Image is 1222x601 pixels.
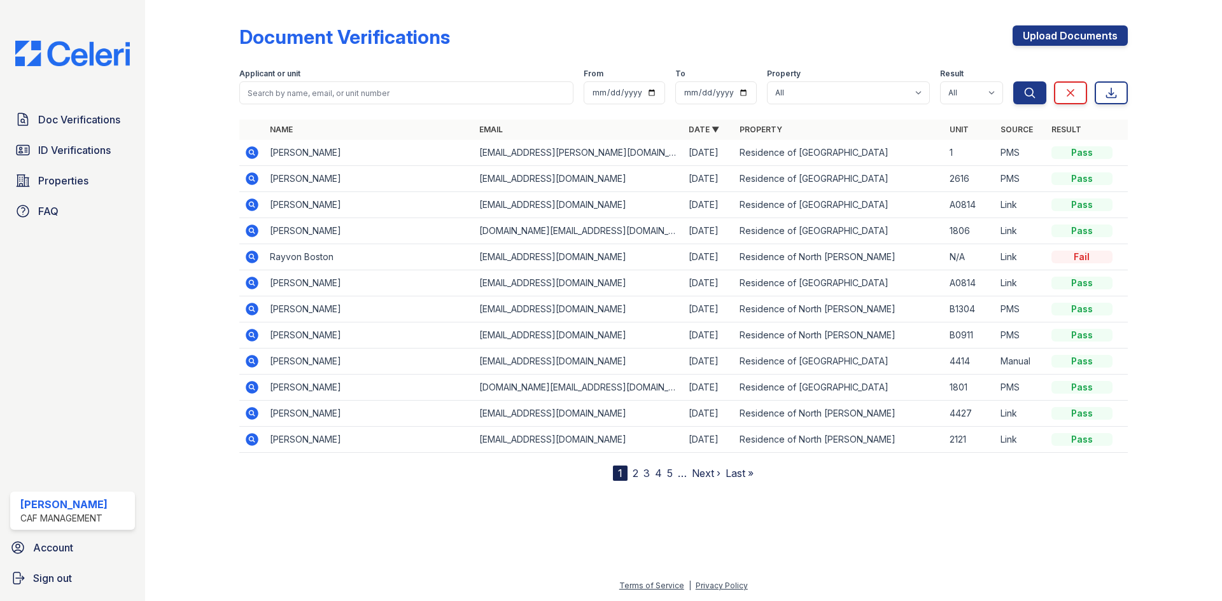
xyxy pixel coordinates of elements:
td: [DATE] [684,401,734,427]
td: [PERSON_NAME] [265,140,474,166]
span: ID Verifications [38,142,111,158]
a: Last » [726,467,754,480]
td: [PERSON_NAME] [265,166,474,192]
label: Applicant or unit [239,69,300,79]
td: 4427 [945,401,995,427]
a: Terms of Service [619,581,684,590]
a: Name [270,125,293,134]
td: Manual [995,349,1046,375]
a: Email [479,125,503,134]
a: Sign out [5,565,140,591]
div: Pass [1051,407,1113,420]
div: Pass [1051,225,1113,237]
div: Fail [1051,251,1113,263]
a: Source [1001,125,1033,134]
label: To [675,69,685,79]
td: [DATE] [684,349,734,375]
td: Link [995,244,1046,270]
td: Residence of North [PERSON_NAME] [734,401,944,427]
a: Upload Documents [1013,25,1128,46]
span: Account [33,540,73,555]
a: Property [740,125,782,134]
div: Pass [1051,329,1113,342]
td: PMS [995,322,1046,349]
td: [PERSON_NAME] [265,427,474,453]
td: [PERSON_NAME] [265,192,474,218]
td: Residence of [GEOGRAPHIC_DATA] [734,270,944,296]
div: Pass [1051,381,1113,394]
td: [DATE] [684,140,734,166]
td: 1 [945,140,995,166]
a: Privacy Policy [696,581,748,590]
td: [EMAIL_ADDRESS][DOMAIN_NAME] [474,296,684,322]
span: Doc Verifications [38,112,120,127]
td: B1304 [945,296,995,322]
div: Pass [1051,303,1113,315]
div: CAF Management [20,512,108,525]
td: Residence of [GEOGRAPHIC_DATA] [734,218,944,244]
td: [EMAIL_ADDRESS][DOMAIN_NAME] [474,270,684,296]
div: Document Verifications [239,25,450,48]
td: [EMAIL_ADDRESS][DOMAIN_NAME] [474,427,684,453]
span: Properties [38,173,88,188]
a: 5 [667,467,673,480]
td: PMS [995,296,1046,322]
td: [PERSON_NAME] [265,270,474,296]
div: Pass [1051,146,1113,159]
td: [DOMAIN_NAME][EMAIL_ADDRESS][DOMAIN_NAME] [474,218,684,244]
td: [EMAIL_ADDRESS][DOMAIN_NAME] [474,401,684,427]
td: Rayvon Boston [265,244,474,270]
td: Residence of [GEOGRAPHIC_DATA] [734,192,944,218]
td: [EMAIL_ADDRESS][DOMAIN_NAME] [474,192,684,218]
td: Link [995,427,1046,453]
div: Pass [1051,355,1113,368]
div: Pass [1051,172,1113,185]
td: 2616 [945,166,995,192]
td: B0911 [945,322,995,349]
td: Link [995,270,1046,296]
td: 1801 [945,375,995,401]
td: [DATE] [684,218,734,244]
div: Pass [1051,433,1113,446]
td: Residence of [GEOGRAPHIC_DATA] [734,166,944,192]
td: [PERSON_NAME] [265,322,474,349]
td: Link [995,401,1046,427]
td: N/A [945,244,995,270]
td: Residence of North [PERSON_NAME] [734,296,944,322]
input: Search by name, email, or unit number [239,81,573,104]
div: 1 [613,466,628,481]
span: Sign out [33,570,72,586]
a: Date ▼ [689,125,719,134]
td: [EMAIL_ADDRESS][PERSON_NAME][DOMAIN_NAME] [474,140,684,166]
a: Unit [950,125,969,134]
div: Pass [1051,198,1113,211]
label: From [584,69,603,79]
td: [PERSON_NAME] [265,218,474,244]
td: [DATE] [684,296,734,322]
td: Residence of [GEOGRAPHIC_DATA] [734,349,944,375]
label: Property [767,69,801,79]
td: PMS [995,140,1046,166]
td: 1806 [945,218,995,244]
td: Residence of [GEOGRAPHIC_DATA] [734,375,944,401]
td: [DATE] [684,322,734,349]
td: [DATE] [684,270,734,296]
a: Doc Verifications [10,107,135,132]
td: [EMAIL_ADDRESS][DOMAIN_NAME] [474,244,684,270]
td: PMS [995,375,1046,401]
td: A0814 [945,270,995,296]
td: A0814 [945,192,995,218]
label: Result [940,69,964,79]
a: FAQ [10,198,135,224]
span: … [678,466,687,481]
td: Residence of North [PERSON_NAME] [734,244,944,270]
td: [PERSON_NAME] [265,401,474,427]
td: [PERSON_NAME] [265,375,474,401]
td: 4414 [945,349,995,375]
td: Residence of North [PERSON_NAME] [734,427,944,453]
td: [DOMAIN_NAME][EMAIL_ADDRESS][DOMAIN_NAME] [474,375,684,401]
td: [PERSON_NAME] [265,296,474,322]
img: CE_Logo_Blue-a8612792a0a2168367f1c8372b55b34899dd931a85d93a1a3d3e32e68fde9ad4.png [5,41,140,66]
a: Next › [692,467,720,480]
